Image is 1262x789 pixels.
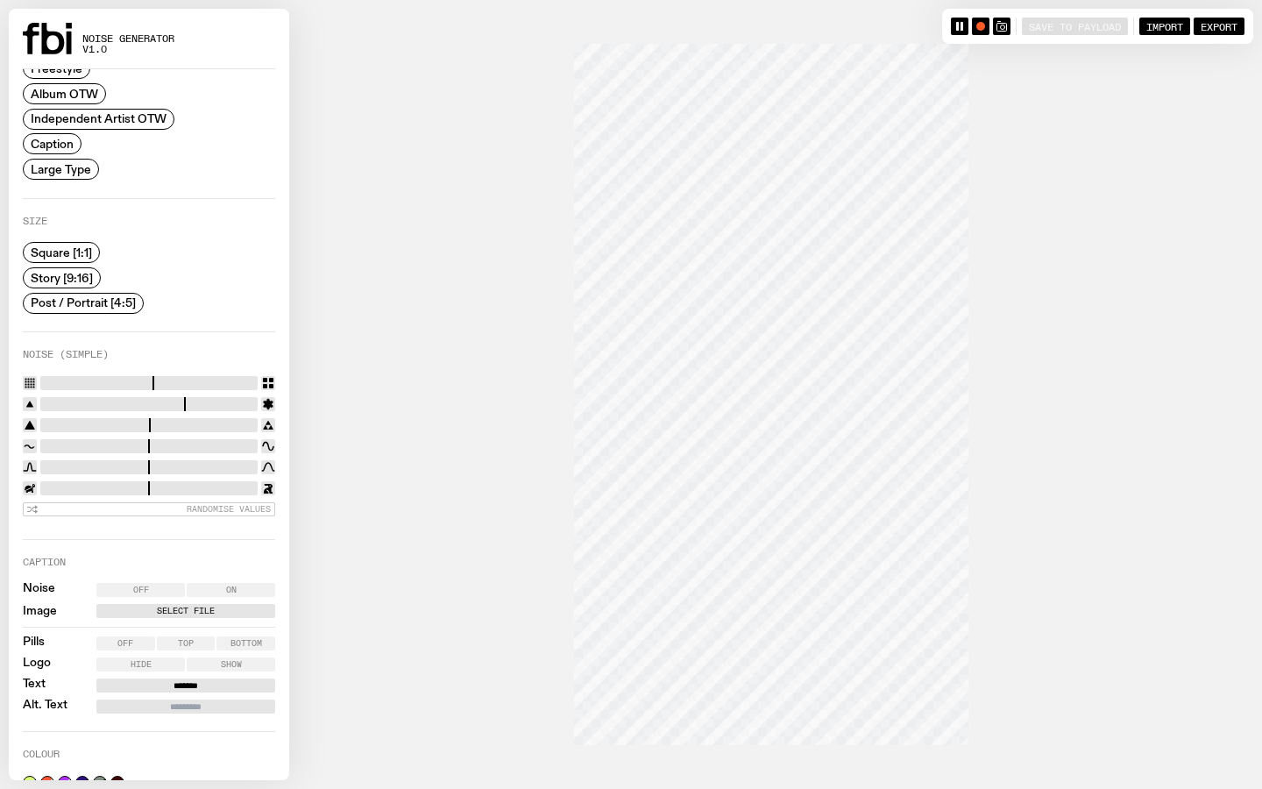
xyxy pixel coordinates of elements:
[230,639,262,648] span: Bottom
[1029,20,1121,32] span: Save to Payload
[23,558,66,567] label: Caption
[31,112,167,125] span: Independent Artist OTW
[187,504,271,514] span: Randomise Values
[31,138,74,151] span: Caption
[1139,18,1190,35] button: Import
[23,679,46,693] label: Text
[23,636,45,650] label: Pills
[100,604,272,618] label: Select File
[117,639,133,648] span: Off
[23,750,60,759] label: Colour
[178,639,194,648] span: Top
[1146,20,1183,32] span: Import
[23,657,51,672] label: Logo
[133,586,149,594] span: Off
[82,45,174,54] span: v1.0
[23,217,47,226] label: Size
[226,586,237,594] span: On
[23,606,57,617] label: Image
[23,700,67,714] label: Alt. Text
[1201,20,1237,32] span: Export
[31,271,93,284] span: Story [9:16]
[1022,18,1128,35] button: Save to Payload
[31,87,98,100] span: Album OTW
[131,660,152,669] span: Hide
[1194,18,1244,35] button: Export
[31,246,92,259] span: Square [1:1]
[23,350,109,359] label: Noise (Simple)
[31,296,136,309] span: Post / Portrait [4:5]
[23,583,55,597] label: Noise
[82,34,174,44] span: Noise Generator
[23,502,275,516] button: Randomise Values
[31,162,91,175] span: Large Type
[221,660,242,669] span: Show
[31,62,82,75] span: Freestyle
